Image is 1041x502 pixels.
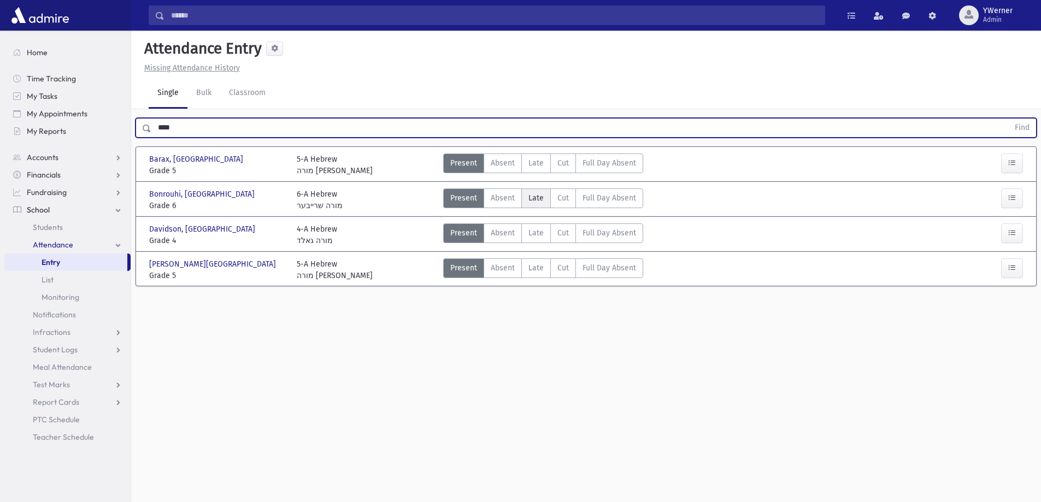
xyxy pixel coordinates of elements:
[42,257,60,267] span: Entry
[149,153,245,165] span: Barax, [GEOGRAPHIC_DATA]
[4,358,131,376] a: Meal Attendance
[528,262,544,274] span: Late
[187,78,220,109] a: Bulk
[4,271,131,288] a: List
[33,240,73,250] span: Attendance
[4,201,131,218] a: School
[4,306,131,323] a: Notifications
[4,166,131,184] a: Financials
[27,126,66,136] span: My Reports
[33,327,70,337] span: Infractions
[4,428,131,446] a: Teacher Schedule
[164,5,825,25] input: Search
[220,78,274,109] a: Classroom
[149,78,187,109] a: Single
[583,262,636,274] span: Full Day Absent
[528,192,544,204] span: Late
[4,184,131,201] a: Fundraising
[144,63,240,73] u: Missing Attendance History
[4,122,131,140] a: My Reports
[297,153,373,176] div: 5-A Hebrew מורה [PERSON_NAME]
[983,15,1013,24] span: Admin
[4,341,131,358] a: Student Logs
[4,149,131,166] a: Accounts
[149,200,286,211] span: Grade 6
[557,157,569,169] span: Cut
[27,205,50,215] span: School
[140,63,240,73] a: Missing Attendance History
[149,258,278,270] span: [PERSON_NAME][GEOGRAPHIC_DATA]
[4,105,131,122] a: My Appointments
[491,157,515,169] span: Absent
[27,109,87,119] span: My Appointments
[4,44,131,61] a: Home
[33,380,70,389] span: Test Marks
[4,87,131,105] a: My Tasks
[27,170,61,180] span: Financials
[983,7,1013,15] span: YWerner
[33,397,79,407] span: Report Cards
[1008,119,1036,137] button: Find
[33,362,92,372] span: Meal Attendance
[149,165,286,176] span: Grade 5
[583,192,636,204] span: Full Day Absent
[42,275,54,285] span: List
[491,262,515,274] span: Absent
[42,292,79,302] span: Monitoring
[4,288,131,306] a: Monitoring
[149,223,257,235] span: Davidson, [GEOGRAPHIC_DATA]
[4,411,131,428] a: PTC Schedule
[27,91,57,101] span: My Tasks
[33,345,78,355] span: Student Logs
[33,415,80,424] span: PTC Schedule
[528,157,544,169] span: Late
[297,188,343,211] div: 6-A Hebrew מורה שרייבער
[583,157,636,169] span: Full Day Absent
[4,376,131,393] a: Test Marks
[4,236,131,253] a: Attendance
[557,227,569,239] span: Cut
[443,153,643,176] div: AttTypes
[4,218,131,236] a: Students
[27,74,76,84] span: Time Tracking
[297,258,373,281] div: 5-A Hebrew מורה [PERSON_NAME]
[149,188,257,200] span: Bonrouhi, [GEOGRAPHIC_DATA]
[297,223,337,246] div: 4-A Hebrew מורה גאלד
[450,262,477,274] span: Present
[443,223,643,246] div: AttTypes
[583,227,636,239] span: Full Day Absent
[33,432,94,442] span: Teacher Schedule
[4,253,127,271] a: Entry
[33,222,63,232] span: Students
[27,48,48,57] span: Home
[450,227,477,239] span: Present
[557,262,569,274] span: Cut
[140,39,262,58] h5: Attendance Entry
[149,235,286,246] span: Grade 4
[4,70,131,87] a: Time Tracking
[450,192,477,204] span: Present
[4,393,131,411] a: Report Cards
[443,188,643,211] div: AttTypes
[450,157,477,169] span: Present
[27,152,58,162] span: Accounts
[27,187,67,197] span: Fundraising
[491,227,515,239] span: Absent
[557,192,569,204] span: Cut
[491,192,515,204] span: Absent
[528,227,544,239] span: Late
[33,310,76,320] span: Notifications
[149,270,286,281] span: Grade 5
[9,4,72,26] img: AdmirePro
[4,323,131,341] a: Infractions
[443,258,643,281] div: AttTypes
